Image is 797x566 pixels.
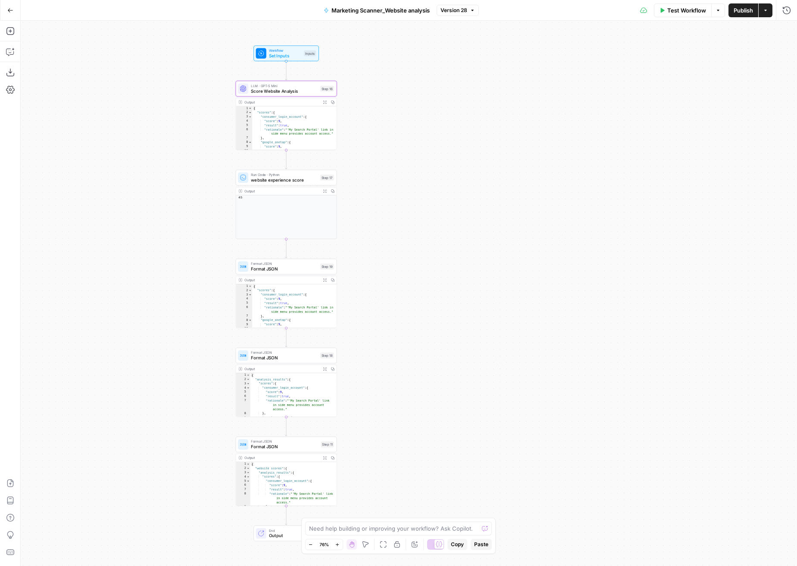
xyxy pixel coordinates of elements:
div: LLM · GPT-5 MiniScore Website AnalysisStep 16Output{ "scores":{ "consumer_login_account":{ "score... [236,81,337,150]
span: Output [269,532,313,539]
div: 3 [236,292,252,297]
div: 7 [236,314,252,318]
div: 7 [236,399,250,412]
g: Edge from step_17 to step_19 [285,239,288,258]
span: 76% [319,541,329,548]
g: Edge from step_16 to step_17 [285,150,288,169]
div: Output [244,366,319,371]
span: Toggle code folding, rows 1 through 50 [247,462,250,466]
div: 7 [236,487,250,492]
span: Workflow [269,48,301,53]
div: 1 [236,462,250,466]
div: 4 [236,119,252,123]
div: 6 [236,394,250,399]
div: 6 [236,483,250,487]
div: 9 [236,145,252,149]
div: 8 [236,318,252,323]
div: Output [244,100,319,105]
button: Marketing Scanner_Website analysis [319,3,435,17]
span: Toggle code folding, rows 8 through 12 [248,140,252,145]
span: Format JSON [251,261,318,266]
span: Toggle code folding, rows 4 through 45 [247,475,250,479]
div: 9 [236,505,250,509]
span: Toggle code folding, rows 5 through 9 [247,479,250,484]
button: Version 28 [437,5,479,16]
div: 45 [236,195,336,200]
span: Toggle code folding, rows 2 through 47 [247,377,250,382]
span: LLM · GPT-5 Mini [251,83,318,88]
div: Output [244,277,319,283]
div: Step 17 [320,175,334,181]
span: Version 28 [441,6,467,14]
div: 1 [236,284,252,289]
div: EndOutput [236,525,337,541]
div: Inputs [304,50,316,57]
div: 1 [236,373,250,377]
span: Format JSON [251,266,318,272]
div: 5 [236,123,252,128]
div: 10 [236,149,252,153]
span: Test Workflow [667,6,706,15]
div: 3 [236,471,250,475]
div: Step 11 [321,441,334,447]
span: Toggle code folding, rows 1 through 48 [247,373,250,377]
div: Output [244,189,319,194]
div: 4 [236,297,252,301]
div: 5 [236,301,252,305]
div: 2 [236,377,250,382]
div: 9 [236,322,252,327]
span: Publish [734,6,753,15]
g: Edge from step_11 to end [285,506,288,525]
div: 2 [236,466,250,471]
span: Set Inputs [269,52,301,59]
g: Edge from start to step_16 [285,61,288,80]
span: Toggle code folding, rows 2 through 43 [248,289,252,293]
span: Score Website Analysis [251,88,318,94]
div: 8 [236,412,250,416]
button: Test Workflow [654,3,711,17]
span: Toggle code folding, rows 4 through 8 [247,386,250,390]
div: 1 [236,106,252,110]
span: Run Code · Python [251,172,318,177]
span: Toggle code folding, rows 8 through 12 [248,318,252,323]
div: 5 [236,479,250,484]
div: 8 [236,492,250,505]
span: Toggle code folding, rows 3 through 7 [248,115,252,119]
div: 2 [236,289,252,293]
div: 3 [236,115,252,119]
div: Output [244,455,319,460]
span: website experience score [251,176,318,183]
div: Format JSONFormat JSONStep 18Output{ "analysis_results":{ "scores":{ "consumer_login_account":{ "... [236,348,337,417]
div: 6 [236,128,252,136]
div: 6 [236,305,252,314]
span: Toggle code folding, rows 2 through 49 [247,466,250,471]
div: 4 [236,386,250,390]
span: Toggle code folding, rows 2 through 43 [248,110,252,115]
div: 9 [236,415,250,420]
g: Edge from step_18 to step_11 [285,417,288,436]
div: WorkflowSet InputsInputs [236,45,337,61]
span: Toggle code folding, rows 1 through 101 [248,106,252,110]
div: Step 19 [320,264,334,270]
span: Format JSON [251,350,318,355]
span: Format JSON [251,355,318,361]
div: Format JSONFormat JSONStep 11Output{ "website scores":{ "analysis_results":{ "scores":{ "consumer... [236,437,337,506]
div: Run Code · Pythonwebsite experience scoreStep 17Output45 [236,170,337,239]
div: 10 [236,327,252,331]
span: Format JSON [251,439,318,444]
div: 5 [236,390,250,394]
span: Toggle code folding, rows 3 through 7 [248,292,252,297]
div: 4 [236,475,250,479]
div: 7 [236,136,252,140]
span: Paste [474,541,488,548]
button: Publish [728,3,758,17]
span: Copy [451,541,464,548]
span: Toggle code folding, rows 3 through 48 [247,471,250,475]
span: Marketing Scanner_Website analysis [331,6,430,15]
span: Toggle code folding, rows 1 through 102 [248,284,252,289]
span: Toggle code folding, rows 9 through 13 [247,415,250,420]
div: 3 [236,382,250,386]
div: Step 16 [320,86,334,92]
span: Toggle code folding, rows 3 through 44 [247,382,250,386]
div: 2 [236,110,252,115]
